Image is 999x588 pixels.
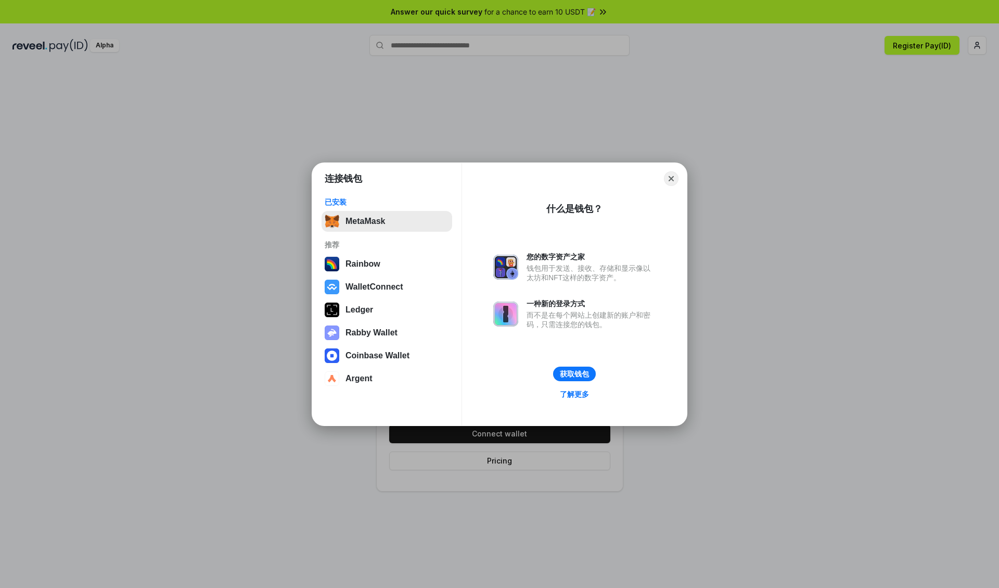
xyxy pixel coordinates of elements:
[325,257,339,271] img: svg+xml,%3Csvg%20width%3D%22120%22%20height%3D%22120%22%20viewBox%3D%220%200%20120%20120%22%20fil...
[325,197,449,207] div: 已安装
[322,211,452,232] button: MetaMask
[322,299,452,320] button: Ledger
[325,371,339,386] img: svg+xml,%3Csvg%20width%3D%2228%22%20height%3D%2228%22%20viewBox%3D%220%200%2028%2028%22%20fill%3D...
[345,217,385,226] div: MetaMask
[345,374,373,383] div: Argent
[325,280,339,294] img: svg+xml,%3Csvg%20width%3D%2228%22%20height%3D%2228%22%20viewBox%3D%220%200%2028%2028%22%20fill%3D...
[664,171,678,186] button: Close
[553,367,596,381] button: 获取钱包
[325,172,362,185] h1: 连接钱包
[546,203,603,215] div: 什么是钱包？
[527,252,656,261] div: 您的数字资产之家
[345,282,403,292] div: WalletConnect
[345,351,409,360] div: Coinbase Wallet
[345,305,373,315] div: Ledger
[325,326,339,340] img: svg+xml,%3Csvg%20xmlns%3D%22http%3A%2F%2Fwww.w3.org%2F2000%2Fsvg%22%20fill%3D%22none%22%20viewBox...
[345,328,398,337] div: Rabby Wallet
[493,255,518,280] img: svg+xml,%3Csvg%20xmlns%3D%22http%3A%2F%2Fwww.w3.org%2F2000%2Fsvg%22%20fill%3D%22none%22%20viewBox...
[527,264,656,282] div: 钱包用于发送、接收、存储和显示像以太坊和NFT这样的数字资产。
[560,369,589,379] div: 获取钱包
[322,254,452,274] button: Rainbow
[325,214,339,229] img: svg+xml,%3Csvg%20fill%3D%22none%22%20height%3D%2233%22%20viewBox%3D%220%200%2035%2033%22%20width%...
[527,310,656,329] div: 而不是在每个网站上创建新的账户和密码，只需连接您的钱包。
[493,302,518,327] img: svg+xml,%3Csvg%20xmlns%3D%22http%3A%2F%2Fwww.w3.org%2F2000%2Fsvg%22%20fill%3D%22none%22%20viewBox...
[554,387,595,401] a: 了解更多
[322,345,452,366] button: Coinbase Wallet
[325,348,339,363] img: svg+xml,%3Csvg%20width%3D%2228%22%20height%3D%2228%22%20viewBox%3D%220%200%2028%2028%22%20fill%3D...
[325,240,449,249] div: 推荐
[322,322,452,343] button: Rabby Wallet
[325,303,339,317] img: svg+xml,%3Csvg%20xmlns%3D%22http%3A%2F%2Fwww.w3.org%2F2000%2Fsvg%22%20width%3D%2228%22%20height%3...
[527,299,656,308] div: 一种新的登录方式
[322,277,452,297] button: WalletConnect
[322,368,452,389] button: Argent
[560,390,589,399] div: 了解更多
[345,259,380,269] div: Rainbow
